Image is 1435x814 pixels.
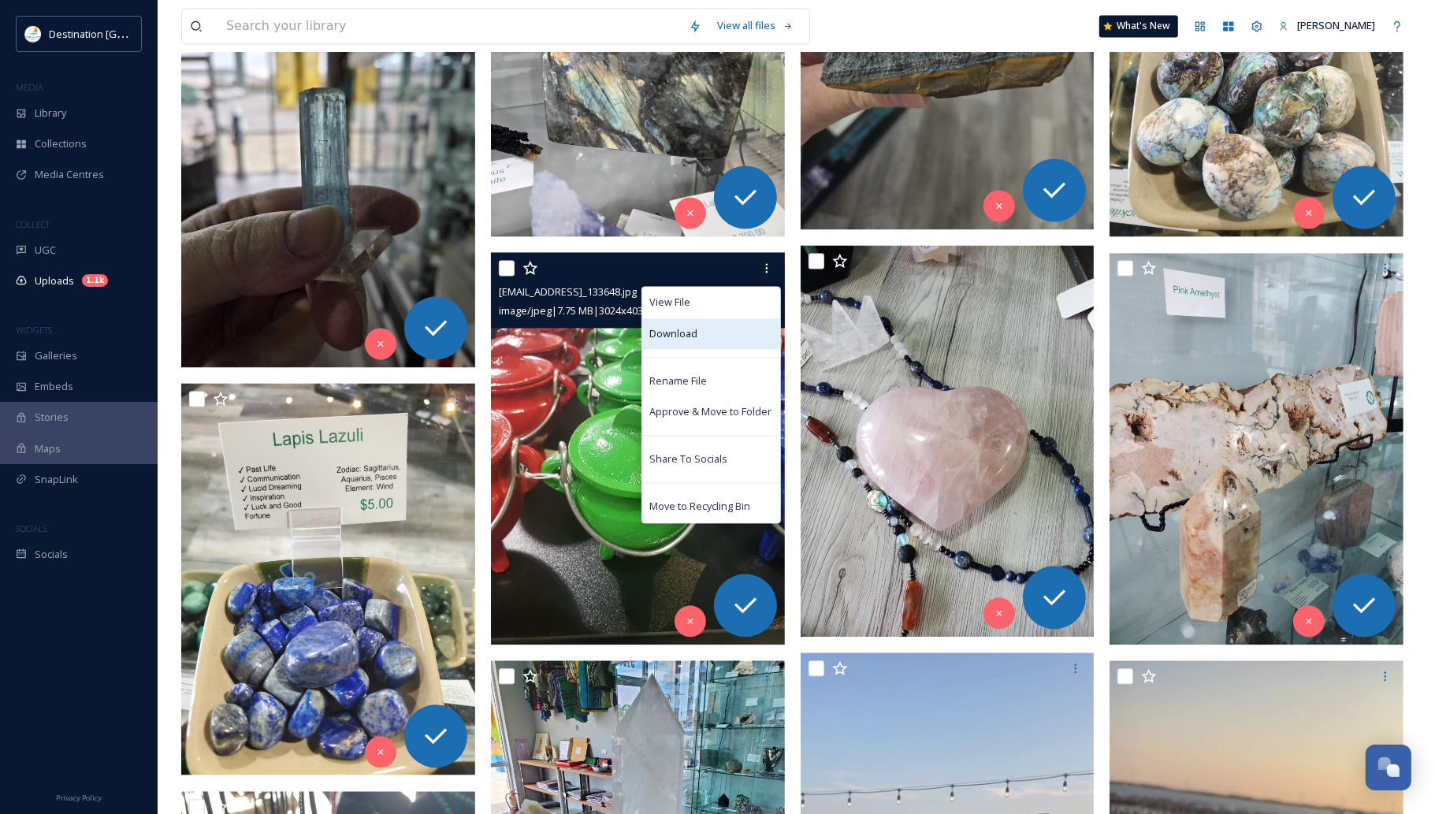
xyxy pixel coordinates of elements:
[650,404,772,419] span: Approve & Move to Folder
[56,787,102,806] a: Privacy Policy
[218,9,681,43] input: Search your library
[35,273,74,288] span: Uploads
[16,218,50,230] span: COLLECT
[35,379,73,394] span: Embeds
[491,253,785,645] img: ext_1759437922.414173_shawn@Inspyritmetaphysical.com-20240907_133648.jpg
[35,167,104,182] span: Media Centres
[650,326,698,341] span: Download
[709,10,801,41] a: View all files
[1271,10,1383,41] a: [PERSON_NAME]
[49,26,206,41] span: Destination [GEOGRAPHIC_DATA]
[1366,745,1411,790] button: Open Chat
[1099,15,1178,37] a: What's New
[35,547,68,562] span: Socials
[35,106,66,121] span: Library
[35,348,77,363] span: Galleries
[499,303,649,318] span: image/jpeg | 7.75 MB | 3024 x 4032
[650,295,691,310] span: View File
[1110,253,1403,645] img: ext_1759437918.259405_shawn@Inspyritmetaphysical.com-20240904_125301.jpg
[35,441,61,456] span: Maps
[181,383,475,775] img: ext_1759437922.927253_shawn@Inspyritmetaphysical.com-20240907_135758.jpg
[82,274,108,287] div: 1.1k
[650,452,728,466] span: Share To Socials
[56,793,102,803] span: Privacy Policy
[35,410,69,425] span: Stories
[16,522,47,534] span: SOCIALS
[35,472,78,487] span: SnapLink
[25,26,41,42] img: download.png
[16,81,43,93] span: MEDIA
[650,374,708,388] span: Rename File
[801,245,1095,637] img: ext_1759437920.715968_shawn@Inspyritmetaphysical.com-20240904_125212.jpg
[499,284,637,299] span: [EMAIL_ADDRESS]_133648.jpg
[35,243,56,258] span: UGC
[35,136,87,151] span: Collections
[1297,18,1375,32] span: [PERSON_NAME]
[650,499,751,514] span: Move to Recycling Bin
[16,324,52,336] span: WIDGETS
